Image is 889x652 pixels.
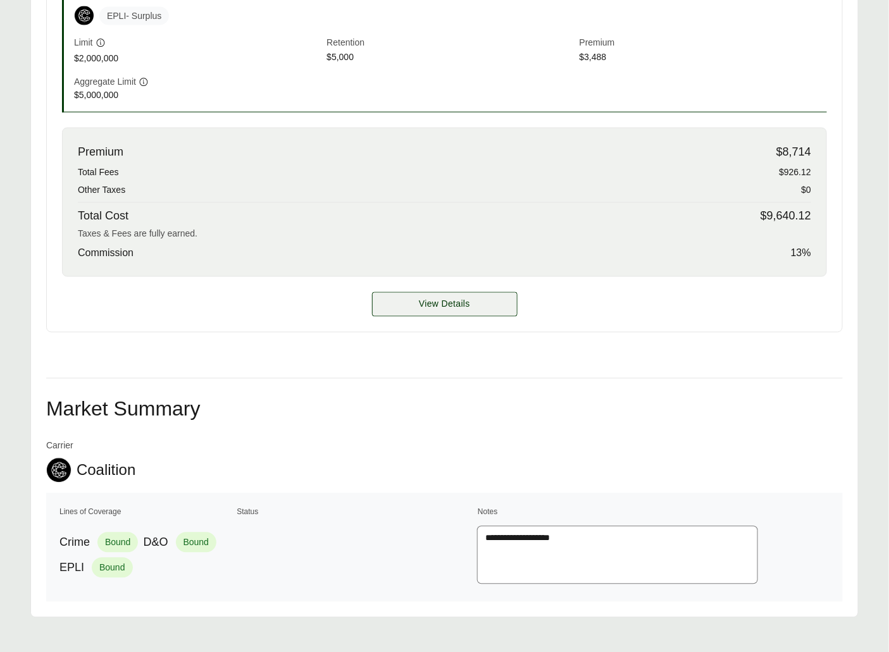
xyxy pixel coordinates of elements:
img: Coalition [75,6,94,25]
span: Aggregate Limit [74,75,136,89]
span: $3,488 [580,51,827,65]
th: Status [236,506,475,519]
h2: Market Summary [46,399,843,419]
span: Total Fees [78,166,119,179]
span: Crime [59,534,90,551]
span: EPLI [59,560,84,577]
span: $5,000 [326,51,574,65]
span: 13 % [791,246,811,261]
img: Coalition [47,458,71,483]
span: $8,714 [776,144,811,161]
span: Limit [74,36,93,49]
span: Total Cost [78,208,128,225]
span: Premium [580,36,827,51]
span: Bound [97,532,138,553]
span: $0 [801,184,811,197]
span: Commission [78,246,134,261]
span: $2,000,000 [74,52,321,65]
span: Coalition [77,461,135,480]
a: Coalition details [372,292,518,317]
span: Other Taxes [78,184,125,197]
span: Carrier [46,440,135,453]
span: Bound [92,558,132,578]
th: Lines of Coverage [59,506,233,519]
span: EPLI - Surplus [99,7,169,25]
span: D&O [143,534,168,551]
span: $5,000,000 [74,89,321,102]
button: View Details [372,292,518,317]
span: $926.12 [779,166,811,179]
span: Premium [78,144,123,161]
span: $9,640.12 [761,208,811,225]
span: View Details [419,298,470,311]
span: Bound [176,532,216,553]
div: Taxes & Fees are fully earned. [78,228,811,241]
span: Retention [326,36,574,51]
th: Notes [477,506,830,519]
